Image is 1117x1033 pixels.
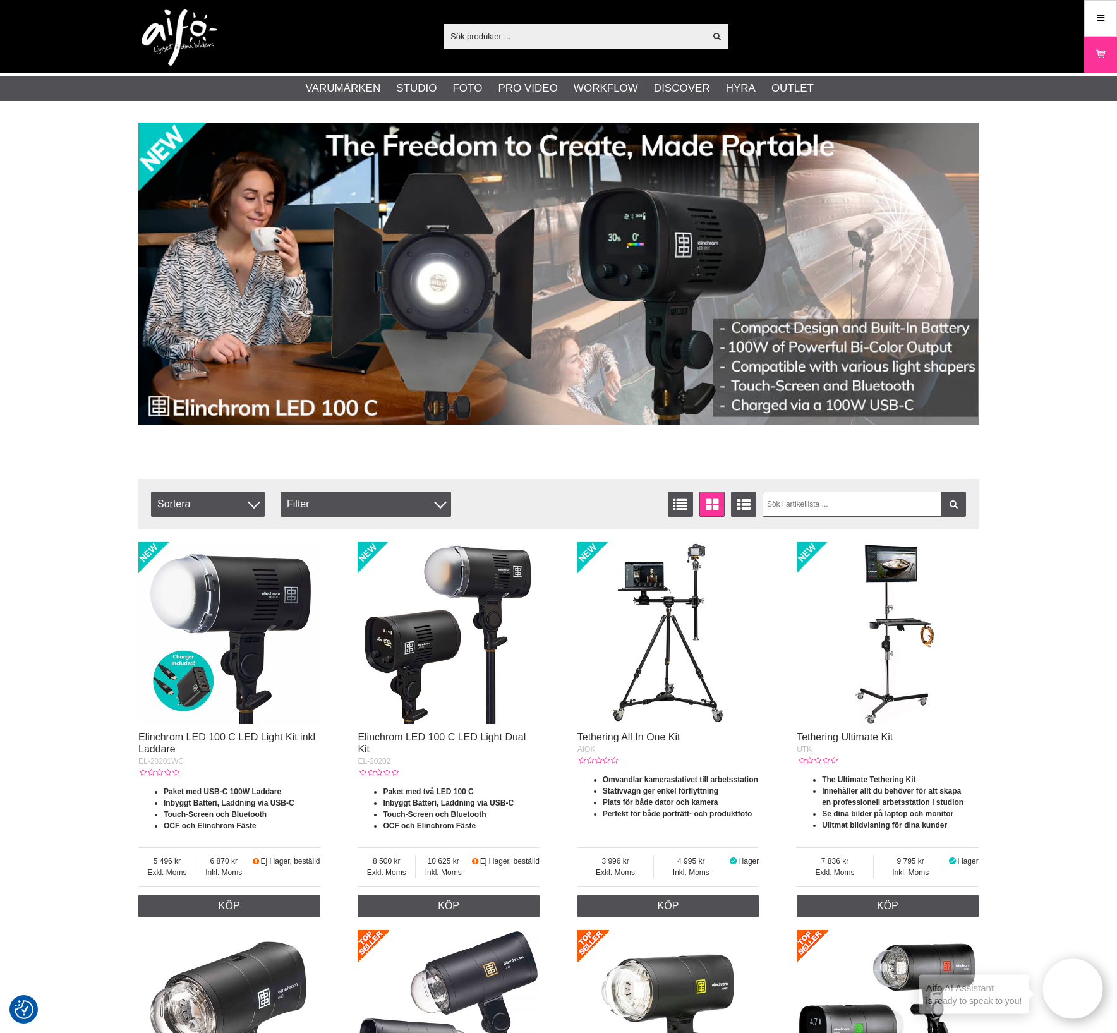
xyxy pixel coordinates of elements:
a: Studio [396,80,437,97]
strong: Paket med två LED 100 C [383,787,473,796]
strong: Se dina bilder på laptop och monitor [822,809,953,818]
strong: Plats för både dator och kamera [603,798,718,807]
a: Köp [797,895,979,917]
strong: Touch-Screen och Bluetooth [164,810,267,819]
a: Varumärken [306,80,381,97]
img: Annons:002 banner-elin-led100c11390x.jpg [138,123,979,425]
a: Workflow [574,80,638,97]
strong: OCF och Elinchrom Fäste [164,821,257,830]
strong: Innehåller allt du behöver för att skapa [822,787,961,795]
span: 10 625 [416,855,471,867]
strong: The Ultimate Tethering Kit [822,775,915,784]
span: 9 795 [874,855,948,867]
a: Fönstervisning [699,492,725,517]
strong: Inbyggt Batteri, Laddning via USB-C [164,799,294,807]
img: Elinchrom LED 100 C LED Light Kit inkl Laddare [138,542,320,724]
span: 5 496 [138,855,196,867]
button: Samtyckesinställningar [15,998,33,1021]
span: 6 870 [196,855,251,867]
a: Elinchrom LED 100 C LED Light Kit inkl Laddare [138,732,315,754]
a: Köp [138,895,320,917]
a: Tethering All In One Kit [577,732,680,742]
span: Exkl. Moms [358,867,415,878]
img: Elinchrom LED 100 C LED Light Dual Kit [358,542,540,724]
span: I lager [738,857,759,866]
a: Hyra [726,80,756,97]
a: Filtrera [941,492,966,517]
div: is ready to speak to you! [919,975,1030,1014]
a: Listvisning [668,492,693,517]
span: UTK [797,745,812,754]
div: Kundbetyg: 0 [577,755,618,766]
span: Sortera [151,492,265,517]
span: EL-20202 [358,757,390,766]
span: Inkl. Moms [654,867,728,878]
span: Exkl. Moms [138,867,196,878]
div: Kundbetyg: 0 [138,767,179,778]
img: Revisit consent button [15,1000,33,1019]
strong: Omvandlar kamerastativet till arbetsstation [603,775,758,784]
img: logo.png [142,9,217,66]
span: I lager [957,857,978,866]
a: Elinchrom LED 100 C LED Light Dual Kit [358,732,526,754]
h4: Aifo AI Assistant [926,981,1022,994]
strong: OCF och Elinchrom Fäste [383,821,476,830]
span: 3 996 [577,855,654,867]
strong: Inbyggt Batteri, Laddning via USB-C [383,799,514,807]
div: Filter [281,492,451,517]
span: 7 836 [797,855,873,867]
span: Ej i lager, beställd [480,857,540,866]
a: Utökad listvisning [731,492,756,517]
span: EL-20201WC [138,757,184,766]
i: Beställd [471,857,480,866]
a: Foto [452,80,482,97]
img: Tethering All In One Kit [577,542,759,724]
span: Exkl. Moms [797,867,873,878]
a: Köp [577,895,759,917]
a: Köp [358,895,540,917]
span: Exkl. Moms [577,867,654,878]
span: Inkl. Moms [196,867,251,878]
div: Kundbetyg: 0 [797,755,837,766]
span: AIOK [577,745,596,754]
img: Tethering Ultimate Kit [797,542,979,724]
span: Inkl. Moms [416,867,471,878]
a: Tethering Ultimate Kit [797,732,893,742]
a: Pro Video [498,80,557,97]
strong: Ulitmat bildvisning för dina kunder [822,821,947,830]
strong: en professionell arbetsstation i studion [822,798,963,807]
input: Sök i artikellista ... [763,492,967,517]
i: I lager [728,857,738,866]
div: Kundbetyg: 0 [358,767,398,778]
span: 8 500 [358,855,415,867]
span: 4 995 [654,855,728,867]
a: Outlet [771,80,814,97]
strong: Stativvagn ger enkel förflyttning [603,787,718,795]
i: I lager [948,857,958,866]
strong: Touch-Screen och Bluetooth [383,810,486,819]
span: Ej i lager, beställd [260,857,320,866]
strong: Paket med USB-C 100W Laddare [164,787,281,796]
strong: Perfekt för både porträtt- och produktfoto [603,809,752,818]
input: Sök produkter ... [444,27,705,45]
i: Beställd [251,857,261,866]
span: Inkl. Moms [874,867,948,878]
a: Discover [654,80,710,97]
